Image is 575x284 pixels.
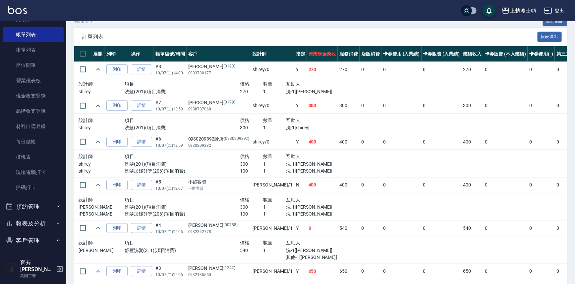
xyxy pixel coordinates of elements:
div: 不留客資 [188,179,250,185]
p: 洗髮加錢升等(206)(項目消費) [125,168,240,175]
button: expand row [93,137,103,147]
td: 300 [338,98,360,113]
div: [PERSON_NAME] [188,99,250,106]
p: (0179) [223,99,235,106]
td: shirey /0 [251,62,294,77]
td: Y [294,221,307,236]
span: 數量 [263,240,273,245]
p: 1 [263,88,286,95]
a: 詳情 [131,101,152,111]
p: 洗髮(201)(項目消費) [125,161,240,168]
td: #3 [154,264,187,279]
span: 數量 [263,197,273,202]
a: 詳情 [131,223,152,233]
td: 540 [461,221,483,236]
td: 0 [360,62,381,77]
a: 座位開單 [3,58,64,73]
p: 0932342778 [188,229,250,235]
td: N [294,177,307,193]
a: 詳情 [131,266,152,276]
td: 0 [360,221,381,236]
span: 價格 [240,154,250,159]
span: 數量 [263,81,273,87]
p: 洗-1[[PERSON_NAME]] [286,88,355,95]
button: 列印 [106,266,128,276]
td: 0 [360,134,381,150]
th: 操作 [129,46,154,62]
td: 650 [461,264,483,279]
td: 0 [528,177,555,193]
a: 詳情 [131,137,152,147]
td: 0 [360,98,381,113]
td: 0 [528,62,555,77]
td: 300 [307,98,338,113]
p: 洗-1[[PERSON_NAME]] [286,168,355,175]
td: 400 [461,177,483,193]
td: 0 [422,98,462,113]
p: shirey [79,124,125,131]
td: shirey /0 [251,134,294,150]
a: 掛單列表 [3,42,64,58]
th: 帳單編號/時間 [154,46,187,62]
td: [PERSON_NAME] /1 [251,177,294,193]
p: 洗-1[[PERSON_NAME]] [286,161,355,168]
td: Y [294,62,307,77]
p: 洗-1[[PERSON_NAME]] [286,204,355,211]
p: (0123) [223,63,235,70]
p: 洗髮(201)(項目消費) [125,124,240,131]
button: 客戶管理 [3,232,64,249]
p: 洗髮(201)(項目消費) [125,88,240,95]
p: 洗髮(201)(項目消費) [125,204,240,211]
p: (0930209392) [224,136,250,142]
a: 材料自購登錄 [3,119,64,134]
p: 10/07 (二) 12:06 [155,229,185,235]
p: 10/07 (二) 12:07 [155,185,185,191]
td: 270 [307,62,338,77]
td: 0 [483,134,528,150]
img: Logo [8,6,27,14]
span: 項目 [125,81,134,87]
td: 400 [307,134,338,150]
button: expand row [93,180,103,190]
th: 客戶 [187,46,251,62]
a: 詳情 [131,180,152,190]
p: 270 [240,88,263,95]
button: expand row [93,266,103,276]
p: 10/07 (二) 14:00 [155,70,185,76]
img: Person [5,263,19,276]
td: 650 [307,264,338,279]
span: 設計師 [79,240,93,245]
p: 洗-1[shirey] [286,124,355,131]
td: 0 [422,177,462,193]
a: 現場電腦打卡 [3,165,64,180]
a: 報表匯出 [538,33,562,40]
td: 540 [338,221,360,236]
th: 營業現金應收 [307,46,338,62]
span: 項目 [125,118,134,123]
td: #8 [154,62,187,77]
span: 互助人 [286,81,300,87]
td: 270 [338,62,360,77]
p: 0988787068 [188,106,250,112]
p: shirey [79,88,125,95]
p: 1 [263,168,286,175]
div: [PERSON_NAME] [188,63,250,70]
p: 洗髮加錢升等(206)(項目消費) [125,211,240,218]
th: 列印 [105,46,129,62]
p: 1 [263,247,286,254]
p: 0930209392 [188,142,250,148]
td: 0 [528,221,555,236]
p: 300 [240,204,263,211]
td: 0 [360,264,381,279]
span: 設計師 [79,197,93,202]
td: 400 [338,134,360,150]
td: shirey /0 [251,98,294,113]
td: 400 [307,177,338,193]
span: 項目 [125,240,134,245]
td: 0 [483,98,528,113]
p: 舒壓洗髮(211)(項目消費) [125,247,240,254]
td: Y [294,98,307,113]
td: 0 [381,98,422,113]
span: 價格 [240,240,250,245]
p: shirey [79,168,125,175]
